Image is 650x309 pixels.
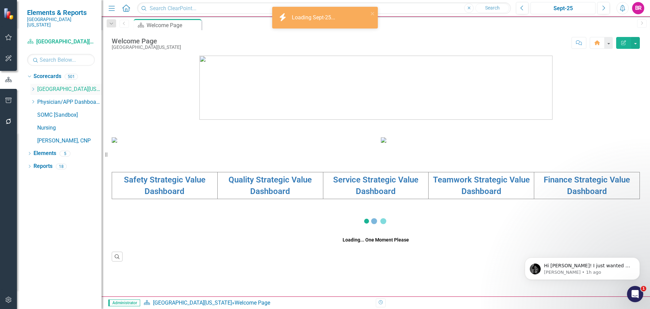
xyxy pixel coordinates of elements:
small: [GEOGRAPHIC_DATA][US_STATE] [27,17,95,28]
a: Service Strategic Value Dashboard [333,175,418,196]
div: Welcome Page [235,300,270,306]
a: Physician/APP Dashboards [37,98,102,106]
div: 18 [56,163,67,169]
span: Elements & Reports [27,8,95,17]
img: download%20somc%20strategic%20values%20v2.png [381,137,386,143]
a: Finance Strategic Value Dashboard [544,175,630,196]
a: [GEOGRAPHIC_DATA][US_STATE] [153,300,232,306]
div: Welcome Page [112,37,181,45]
a: [GEOGRAPHIC_DATA][US_STATE] [37,85,102,93]
span: 1 [641,286,646,291]
a: Teamwork Strategic Value Dashboard [433,175,530,196]
input: Search Below... [27,54,95,66]
span: Administrator [108,300,140,306]
button: BR [632,2,644,14]
div: Sept-25 [533,4,593,13]
a: [PERSON_NAME], CNP [37,137,102,145]
div: Welcome Page [147,21,200,30]
a: Scorecards [34,73,61,80]
button: Search [475,3,509,13]
iframe: Intercom live chat [627,286,643,302]
a: Reports [34,162,52,170]
div: 5 [60,151,70,156]
a: Quality Strategic Value Dashboard [229,175,312,196]
span: Search [485,5,500,11]
div: [GEOGRAPHIC_DATA][US_STATE] [112,45,181,50]
a: Nursing [37,124,102,132]
div: Loading Sept-25... [292,14,337,22]
a: Elements [34,150,56,157]
div: 501 [65,74,78,79]
button: Sept-25 [530,2,595,14]
a: SOMC [Sandbox] [37,111,102,119]
div: » [144,299,371,307]
div: Loading... One Moment Please [343,236,409,243]
button: close [370,9,375,17]
img: download%20somc%20mission%20vision.png [112,137,117,143]
img: download%20somc%20logo%20v2.png [199,56,552,120]
input: Search ClearPoint... [137,2,511,14]
a: Safety Strategic Value Dashboard [124,175,205,196]
img: ClearPoint Strategy [3,7,15,19]
a: [GEOGRAPHIC_DATA][US_STATE] [27,38,95,46]
iframe: Intercom notifications message [515,243,650,291]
